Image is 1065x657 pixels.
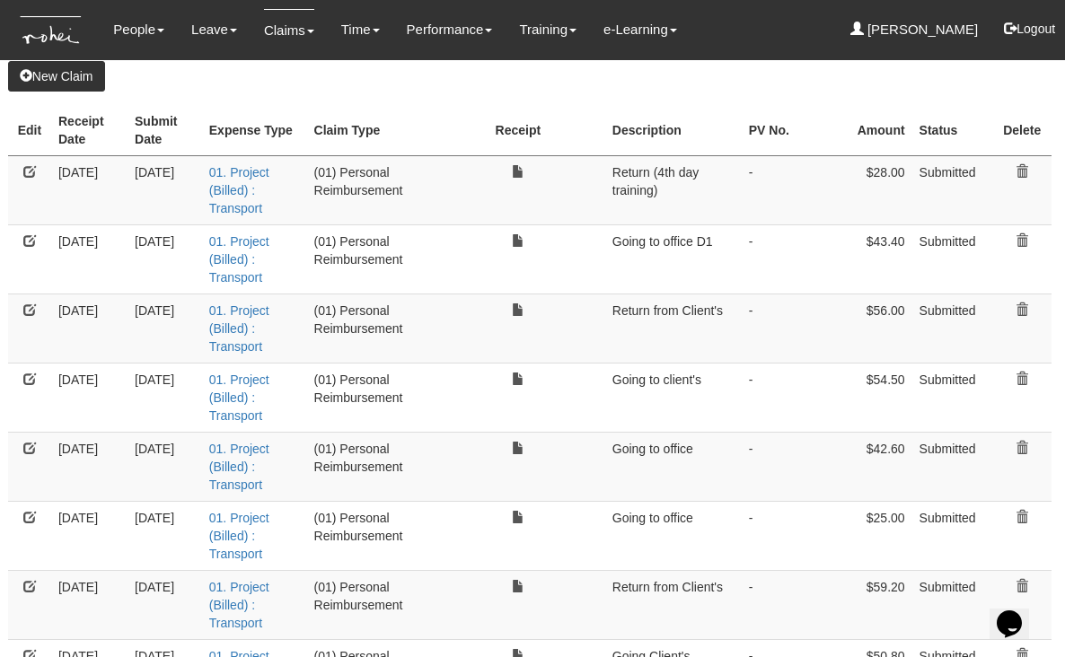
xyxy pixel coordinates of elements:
[51,363,128,432] td: [DATE]
[603,9,677,50] a: e-Learning
[209,580,269,630] a: 01. Project (Billed) : Transport
[850,9,979,50] a: [PERSON_NAME]
[8,105,51,156] th: Edit
[832,570,912,639] td: $59.20
[742,105,832,156] th: PV No. : activate to sort column ascending
[832,293,912,363] td: $56.00
[605,224,742,293] td: Going to office D1
[912,570,993,639] td: Submitted
[742,155,832,224] td: -
[742,224,832,293] td: -
[990,585,1047,639] iframe: chat widget
[307,432,431,501] td: (01) Personal Reimbursement
[209,442,269,492] a: 01. Project (Billed) : Transport
[191,9,237,50] a: Leave
[605,105,742,156] th: Description : activate to sort column ascending
[51,293,128,363] td: [DATE]
[209,165,269,215] a: 01. Project (Billed) : Transport
[605,570,742,639] td: Return from Client's
[832,432,912,501] td: $42.60
[307,224,431,293] td: (01) Personal Reimbursement
[832,501,912,570] td: $25.00
[742,293,832,363] td: -
[992,105,1052,156] th: Delete
[912,224,993,293] td: Submitted
[113,9,164,50] a: People
[307,570,431,639] td: (01) Personal Reimbursement
[605,293,742,363] td: Return from Client's
[742,432,832,501] td: -
[912,155,993,224] td: Submitted
[51,501,128,570] td: [DATE]
[605,432,742,501] td: Going to office
[605,155,742,224] td: Return (4th day training)
[742,501,832,570] td: -
[202,105,307,156] th: Expense Type : activate to sort column ascending
[307,363,431,432] td: (01) Personal Reimbursement
[832,155,912,224] td: $28.00
[742,570,832,639] td: -
[605,363,742,432] td: Going to client's
[51,105,128,156] th: Receipt Date : activate to sort column ascending
[307,155,431,224] td: (01) Personal Reimbursement
[128,105,202,156] th: Submit Date : activate to sort column ascending
[51,224,128,293] td: [DATE]
[128,293,202,363] td: [DATE]
[51,570,128,639] td: [DATE]
[407,9,493,50] a: Performance
[912,293,993,363] td: Submitted
[128,432,202,501] td: [DATE]
[209,234,269,285] a: 01. Project (Billed) : Transport
[128,501,202,570] td: [DATE]
[431,105,605,156] th: Receipt
[341,9,380,50] a: Time
[605,501,742,570] td: Going to office
[128,570,202,639] td: [DATE]
[912,363,993,432] td: Submitted
[832,224,912,293] td: $43.40
[209,372,269,423] a: 01. Project (Billed) : Transport
[307,501,431,570] td: (01) Personal Reimbursement
[832,363,912,432] td: $54.50
[128,155,202,224] td: [DATE]
[264,9,314,51] a: Claims
[128,363,202,432] td: [DATE]
[912,105,993,156] th: Status : activate to sort column ascending
[51,432,128,501] td: [DATE]
[209,303,269,354] a: 01. Project (Billed) : Transport
[128,224,202,293] td: [DATE]
[307,293,431,363] td: (01) Personal Reimbursement
[912,432,993,501] td: Submitted
[209,511,269,561] a: 01. Project (Billed) : Transport
[51,155,128,224] td: [DATE]
[307,105,431,156] th: Claim Type : activate to sort column ascending
[912,501,993,570] td: Submitted
[519,9,577,50] a: Training
[8,61,105,92] a: New Claim
[742,363,832,432] td: -
[832,105,912,156] th: Amount : activate to sort column ascending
